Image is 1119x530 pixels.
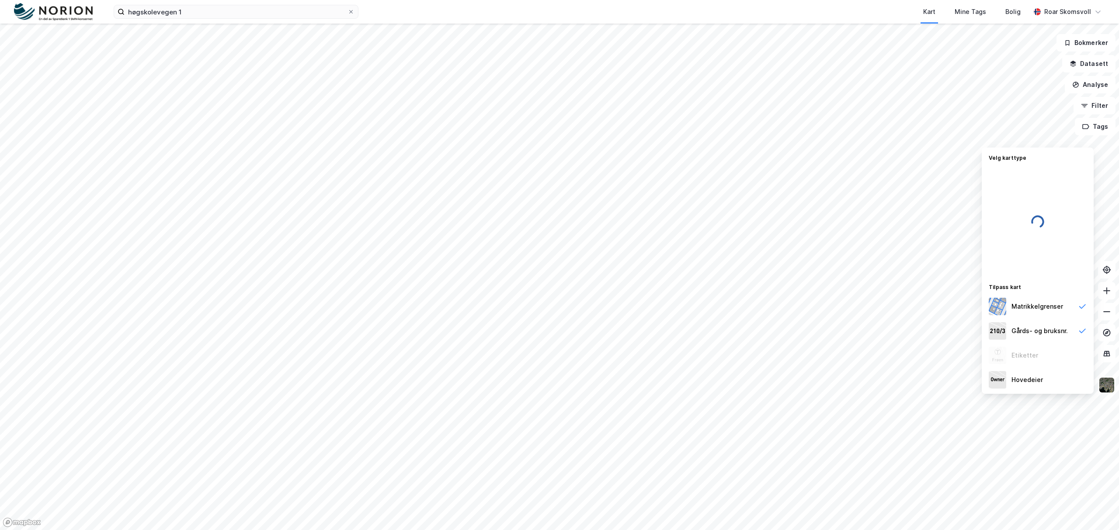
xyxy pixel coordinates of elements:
div: Tilpass kart [982,279,1094,294]
img: norion-logo.80e7a08dc31c2e691866.png [14,3,93,21]
img: spinner.a6d8c91a73a9ac5275cf975e30b51cfb.svg [1031,165,1045,279]
div: Etiketter [1011,350,1038,361]
input: Søk på adresse, matrikkel, gårdeiere, leietakere eller personer [125,5,348,18]
img: Z [989,347,1006,364]
div: Bolig [1005,7,1021,17]
div: Hovedeier [1011,375,1043,385]
img: cadastreKeys.547ab17ec502f5a4ef2b.jpeg [989,322,1006,340]
div: Velg karttype [982,149,1094,165]
div: Mine Tags [955,7,986,17]
div: Gårds- og bruksnr. [1011,326,1068,336]
div: Kart [923,7,935,17]
img: cadastreBorders.cfe08de4b5ddd52a10de.jpeg [989,298,1006,315]
img: majorOwner.b5e170eddb5c04bfeeff.jpeg [989,371,1006,389]
div: Roar Skomsvoll [1044,7,1091,17]
iframe: Chat Widget [1075,488,1119,530]
div: Matrikkelgrenser [1011,301,1063,312]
